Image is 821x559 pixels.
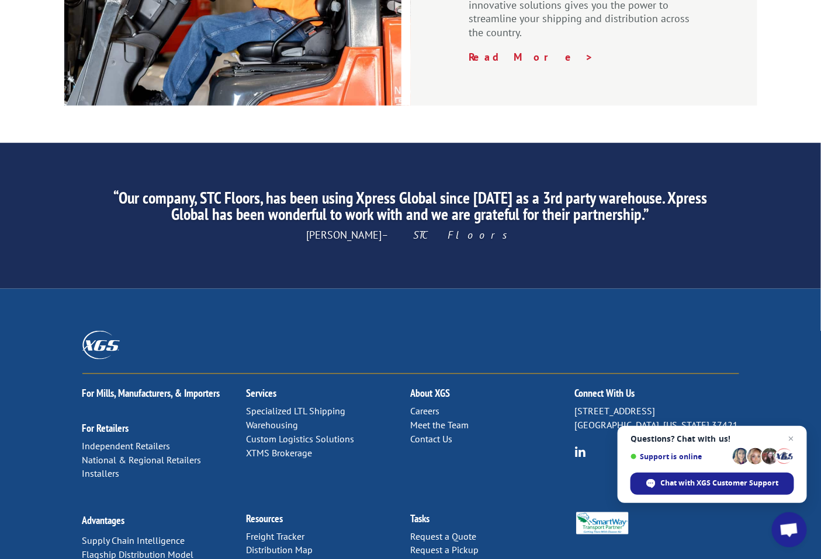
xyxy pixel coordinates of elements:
a: Installers [82,468,120,480]
div: Open chat [772,512,807,547]
a: Warehousing [247,419,299,431]
a: Services [247,386,277,400]
a: XTMS Brokerage [247,447,313,459]
a: For Mills, Manufacturers, & Importers [82,386,220,400]
a: For Retailers [82,421,129,435]
p: [STREET_ADDRESS] [GEOGRAPHIC_DATA], [US_STATE] 37421 [575,404,739,432]
span: [PERSON_NAME] [307,228,515,242]
a: Read More > [469,50,594,64]
a: Distribution Map [247,544,313,556]
em: – STC Floors [382,228,515,242]
a: Supply Chain Intelligence [82,535,185,547]
a: Careers [411,405,440,417]
h2: “Our company, STC Floors, has been using Xpress Global since [DATE] as a 3rd party warehouse. Xpr... [107,190,714,228]
img: XGS_Logos_ALL_2024_All_White [82,331,120,359]
a: Advantages [82,514,125,527]
a: Resources [247,512,283,526]
a: Independent Retailers [82,440,171,452]
a: Custom Logistics Solutions [247,433,355,445]
img: Smartway_Logo [575,512,631,535]
a: About XGS [411,386,451,400]
a: Freight Tracker [247,531,305,543]
span: Chat with XGS Customer Support [661,478,779,488]
a: Contact Us [411,433,453,445]
span: Questions? Chat with us! [631,434,794,443]
h2: Tasks [411,514,575,530]
a: Meet the Team [411,419,469,431]
span: Support is online [631,452,729,461]
a: Request a Quote [411,531,477,543]
span: Close chat [784,432,798,446]
a: Request a Pickup [411,544,479,556]
div: Chat with XGS Customer Support [631,473,794,495]
img: group-6 [575,446,586,457]
a: National & Regional Retailers [82,454,202,466]
h2: Connect With Us [575,388,739,404]
a: Specialized LTL Shipping [247,405,346,417]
